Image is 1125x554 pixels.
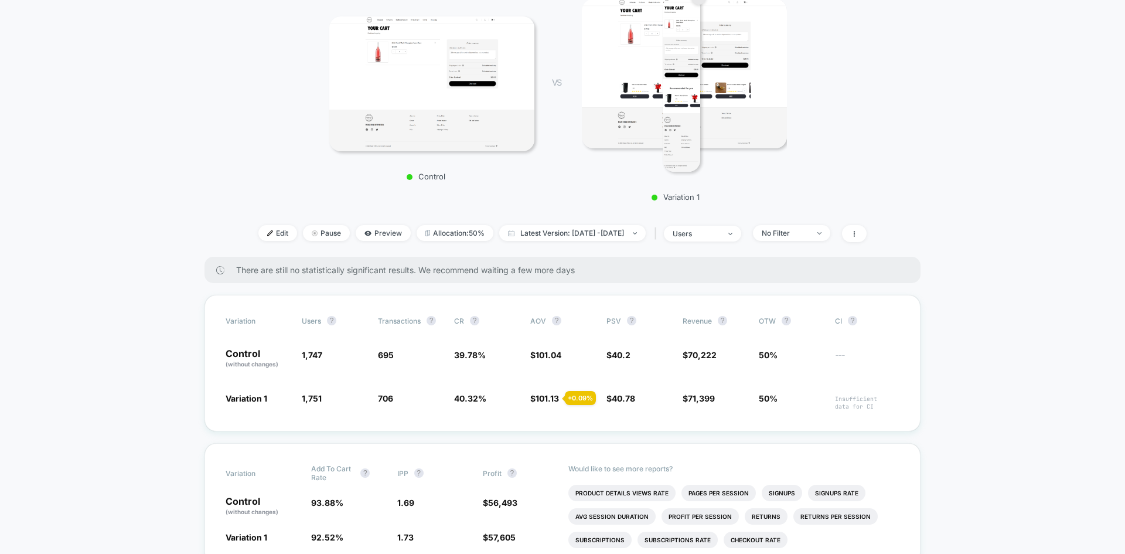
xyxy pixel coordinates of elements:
button: ? [718,316,727,325]
div: No Filter [762,229,809,237]
span: $ [483,532,516,542]
span: $ [606,350,630,360]
li: Returns Per Session [793,508,878,525]
li: Avg Session Duration [568,508,656,525]
span: $ [683,350,717,360]
span: 101.13 [536,393,559,403]
span: 1,751 [302,393,322,403]
span: Allocation: 50% [417,225,493,241]
span: Variation [226,464,290,482]
span: 706 [378,393,393,403]
span: Variation 1 [226,532,267,542]
span: (without changes) [226,508,278,515]
span: --- [835,352,899,369]
span: 93.88 % [311,498,343,508]
span: 40.32 % [454,393,486,403]
button: ? [470,316,479,325]
p: Control [323,172,529,181]
button: ? [552,316,561,325]
span: Variation [226,316,290,325]
span: (without changes) [226,361,278,368]
span: 1.69 [397,498,414,508]
img: end [312,230,318,236]
span: Latest Version: [DATE] - [DATE] [499,225,646,241]
button: ? [507,468,517,478]
span: 71,399 [688,393,715,403]
span: 695 [378,350,394,360]
span: Transactions [378,317,421,325]
span: 1.73 [397,532,414,542]
span: OTW [759,316,823,325]
span: $ [683,393,715,403]
span: Insufficient data for CI [835,395,899,410]
span: There are still no statistically significant results. We recommend waiting a few more days [236,265,897,275]
span: 50% [759,393,778,403]
span: | [652,225,664,242]
img: end [633,232,637,234]
span: 70,222 [688,350,717,360]
span: $ [530,393,559,403]
span: CI [835,316,899,325]
div: users [673,229,720,238]
li: Product Details Views Rate [568,485,676,501]
li: Returns [745,508,787,525]
span: 39.78 % [454,350,486,360]
span: Preview [356,225,411,241]
button: ? [627,316,636,325]
span: AOV [530,317,546,325]
li: Subscriptions [568,532,632,548]
span: Profit [483,469,502,478]
img: rebalance [425,230,430,236]
img: end [817,232,821,234]
span: CR [454,317,464,325]
span: 50% [759,350,778,360]
button: ? [414,468,424,478]
li: Subscriptions Rate [637,532,718,548]
button: ? [327,316,336,325]
span: 40.2 [612,350,630,360]
li: Signups Rate [808,485,865,501]
span: users [302,317,321,325]
span: 57,605 [488,532,516,542]
span: Revenue [683,317,712,325]
button: ? [427,316,436,325]
span: $ [606,393,635,403]
span: Variation 1 [226,393,267,403]
img: Control main [329,16,534,151]
img: calendar [508,230,514,236]
span: 101.04 [536,350,561,360]
p: Would like to see more reports? [568,464,899,473]
button: ? [782,316,791,325]
button: ? [360,468,370,478]
button: ? [848,316,857,325]
img: edit [267,230,273,236]
span: Edit [258,225,297,241]
li: Pages Per Session [681,485,756,501]
span: 1,747 [302,350,322,360]
p: Control [226,349,290,369]
span: Pause [303,225,350,241]
span: IPP [397,469,408,478]
li: Signups [762,485,802,501]
span: VS [552,77,561,87]
span: Add To Cart Rate [311,464,354,482]
p: Variation 1 [573,192,778,202]
p: Control [226,497,299,516]
span: 56,493 [488,498,517,508]
span: 40.78 [612,393,635,403]
li: Profit Per Session [662,508,739,525]
span: PSV [606,317,621,325]
span: $ [483,498,517,508]
div: + 0.09 % [565,391,596,405]
img: end [728,233,732,235]
li: Checkout Rate [724,532,787,548]
span: $ [530,350,561,360]
span: 92.52 % [311,532,343,542]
